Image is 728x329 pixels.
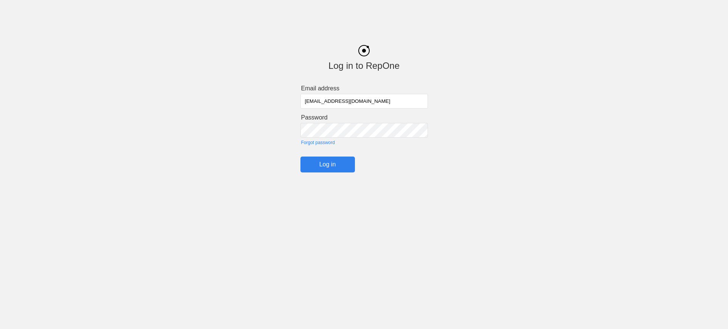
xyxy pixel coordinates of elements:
iframe: Chat Widget [592,241,728,329]
img: black_logo.png [358,45,370,56]
label: Email address [301,85,428,92]
input: name@domain.com [300,94,428,109]
div: Log in to RepOne [300,61,428,71]
input: Log in [300,157,355,172]
a: Forgot password [301,140,428,145]
label: Password [301,114,428,121]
